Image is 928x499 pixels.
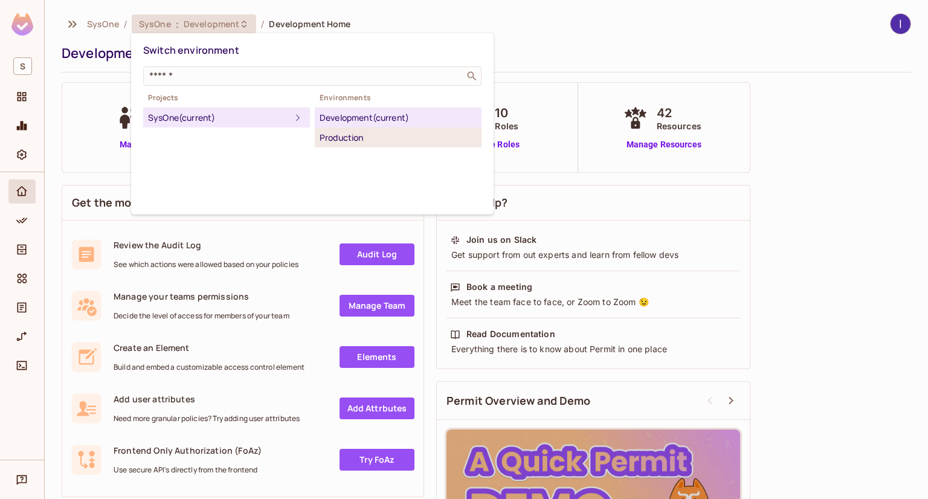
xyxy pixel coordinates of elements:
span: Projects [143,93,310,103]
span: Environments [315,93,482,103]
div: Production [320,130,477,145]
div: Development (current) [320,111,477,125]
div: SysOne (current) [148,111,291,125]
span: Switch environment [143,43,239,57]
